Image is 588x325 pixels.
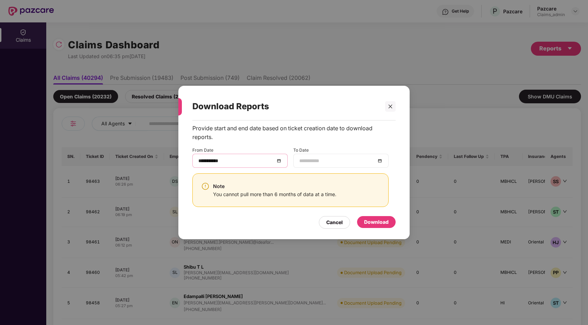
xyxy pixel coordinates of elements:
[201,182,210,191] img: svg+xml;base64,PHN2ZyBpZD0iV2FybmluZ18tXzI0eDI0IiBkYXRhLW5hbWU9Ildhcm5pbmcgLSAyNHgyNCIgeG1sbnM9Im...
[213,191,336,198] div: You cannot pull more than 6 months of data at a time.
[192,147,288,168] div: From Date
[213,182,336,191] div: Note
[293,147,389,168] div: To Date
[192,93,379,120] div: Download Reports
[326,219,343,226] div: Cancel
[192,124,389,141] div: Provide start and end date based on ticket creation date to download reports.
[364,218,389,226] div: Download
[388,104,393,109] span: close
